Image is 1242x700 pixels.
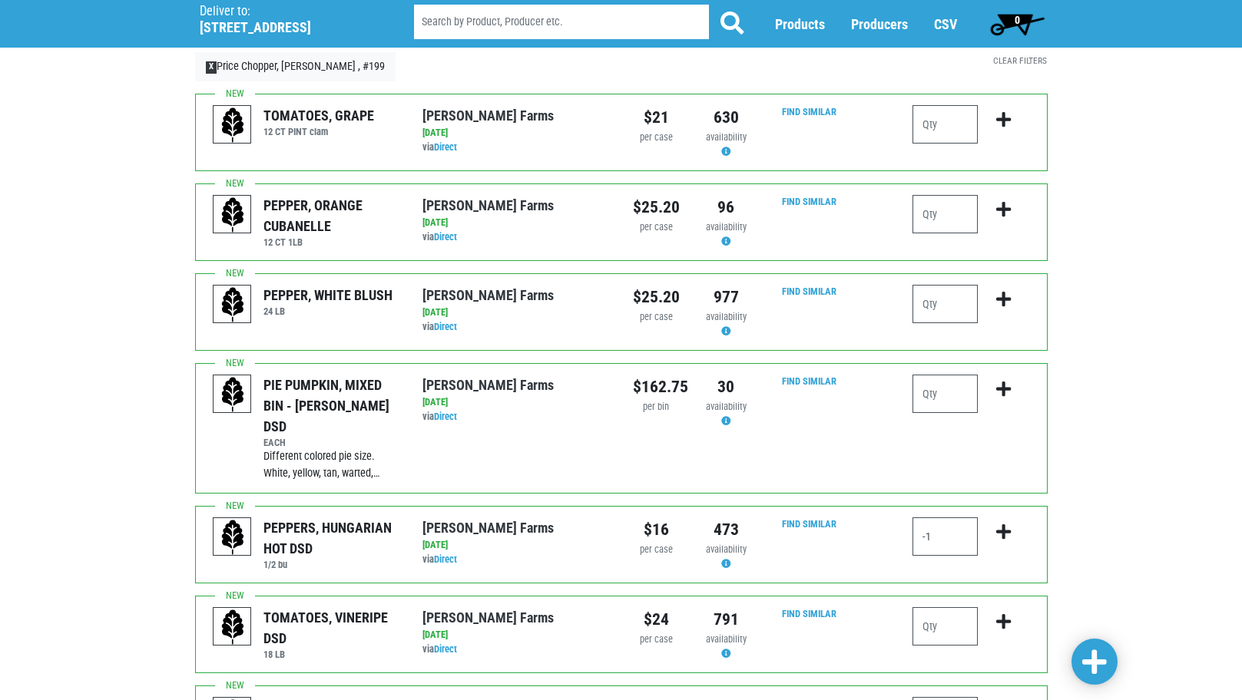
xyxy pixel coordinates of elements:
[633,310,680,325] div: per case
[206,61,217,74] span: X
[633,285,680,309] div: $25.20
[263,517,399,559] div: PEPPERS, HUNGARIAN HOT DSD
[633,195,680,220] div: $25.20
[422,126,609,140] div: [DATE]
[633,543,680,557] div: per case
[422,305,609,320] div: [DATE]
[934,16,957,32] a: CSV
[782,286,836,297] a: Find Similar
[422,538,609,553] div: [DATE]
[782,375,836,387] a: Find Similar
[633,517,680,542] div: $16
[373,467,380,480] span: …
[912,375,978,413] input: Qty
[263,437,399,448] h6: EACH
[422,216,609,230] div: [DATE]
[214,518,252,556] img: placeholder-variety-43d6402dacf2d531de610a020419775a.svg
[782,608,836,619] a: Find Similar
[263,448,399,481] div: Different colored pie size. White, yellow, tan, warted,
[422,628,609,642] div: [DATE]
[983,8,1052,39] a: 0
[633,400,680,414] div: per bin
[434,321,457,332] a: Direct
[633,220,680,235] div: per case
[851,16,908,32] a: Producers
[633,607,680,632] div: $24
[434,411,457,422] a: Direct
[200,4,375,19] p: Deliver to:
[706,221,747,233] span: availability
[263,649,399,660] h6: 18 LB
[422,287,554,303] a: [PERSON_NAME] Farms
[422,410,609,424] div: via
[214,106,252,144] img: placeholder-variety-43d6402dacf2d531de610a020419775a.svg
[703,375,750,399] div: 30
[703,517,750,542] div: 473
[263,126,374,137] h6: 12 CT PINT clam
[633,130,680,145] div: per case
[422,609,554,626] a: [PERSON_NAME] Farms
[633,632,680,647] div: per case
[633,105,680,130] div: $21
[263,305,392,317] h6: 24 LB
[706,543,747,555] span: availability
[706,131,747,143] span: availability
[422,553,609,567] div: via
[703,195,750,220] div: 96
[912,105,978,144] input: Qty
[414,5,709,39] input: Search by Product, Producer etc.
[422,197,554,213] a: [PERSON_NAME] Farms
[706,401,747,412] span: availability
[422,520,554,536] a: [PERSON_NAME] Farms
[263,607,399,649] div: TOMATOES, VINERIPE DSD
[434,141,457,153] a: Direct
[263,285,392,305] div: PEPPER, WHITE BLUSH
[434,553,457,565] a: Direct
[422,140,609,155] div: via
[263,195,399,236] div: PEPPER, ORANGE CUBANELLE
[263,559,399,570] h6: 1/2 bu
[422,230,609,245] div: via
[633,375,680,399] div: $162.75
[214,196,252,234] img: placeholder-variety-43d6402dacf2d531de610a020419775a.svg
[434,643,457,655] a: Direct
[703,607,750,632] div: 791
[434,231,457,243] a: Direct
[703,285,750,309] div: 977
[912,607,978,646] input: Qty
[706,633,747,645] span: availability
[703,105,750,130] div: 630
[422,107,554,124] a: [PERSON_NAME] Farms
[263,105,374,126] div: TOMATOES, GRAPE
[706,311,747,322] span: availability
[214,375,252,414] img: placeholder-variety-43d6402dacf2d531de610a020419775a.svg
[195,52,396,81] a: XPrice Chopper, [PERSON_NAME] , #199
[422,395,609,410] div: [DATE]
[782,196,836,207] a: Find Similar
[912,285,978,323] input: Qty
[422,377,554,393] a: [PERSON_NAME] Farms
[782,106,836,117] a: Find Similar
[912,195,978,233] input: Qty
[775,16,825,32] a: Products
[200,19,375,36] h5: [STREET_ADDRESS]
[993,55,1047,66] a: Clear Filters
[782,518,836,530] a: Find Similar
[1015,14,1020,26] span: 0
[422,642,609,657] div: via
[422,320,609,335] div: via
[912,517,978,556] input: Qty
[214,608,252,646] img: placeholder-variety-43d6402dacf2d531de610a020419775a.svg
[214,286,252,324] img: placeholder-variety-43d6402dacf2d531de610a020419775a.svg
[263,236,399,248] h6: 12 CT 1LB
[263,375,399,437] div: PIE PUMPKIN, MIXED BIN - [PERSON_NAME] DSD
